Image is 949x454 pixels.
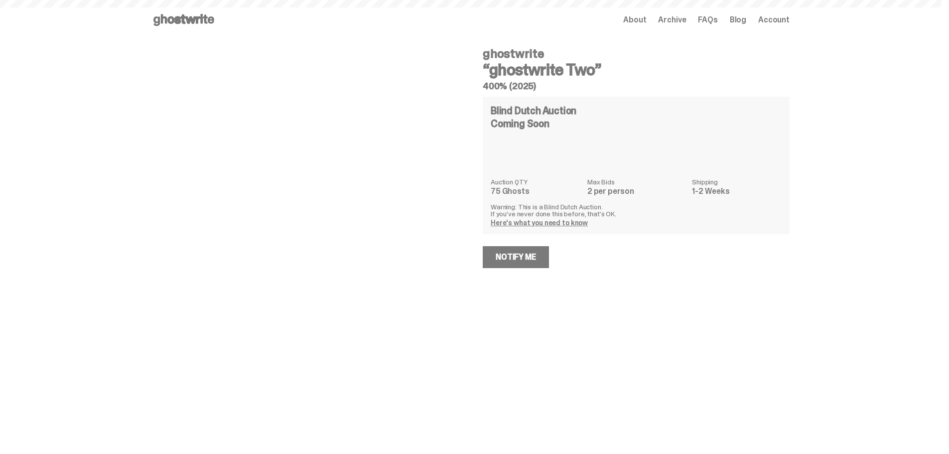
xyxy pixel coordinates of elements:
[483,246,549,268] a: Notify Me
[692,178,782,185] dt: Shipping
[491,119,782,129] div: Coming Soon
[483,82,790,91] h5: 400% (2025)
[491,187,581,195] dd: 75 Ghosts
[491,106,576,116] h4: Blind Dutch Auction
[658,16,686,24] a: Archive
[758,16,790,24] a: Account
[692,187,782,195] dd: 1-2 Weeks
[587,178,686,185] dt: Max Bids
[698,16,717,24] a: FAQs
[587,187,686,195] dd: 2 per person
[491,218,588,227] a: Here's what you need to know
[623,16,646,24] a: About
[483,48,790,60] h4: ghostwrite
[491,178,581,185] dt: Auction QTY
[483,62,790,78] h3: “ghostwrite Two”
[491,203,782,217] p: Warning: This is a Blind Dutch Auction. If you’ve never done this before, that’s OK.
[730,16,746,24] a: Blog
